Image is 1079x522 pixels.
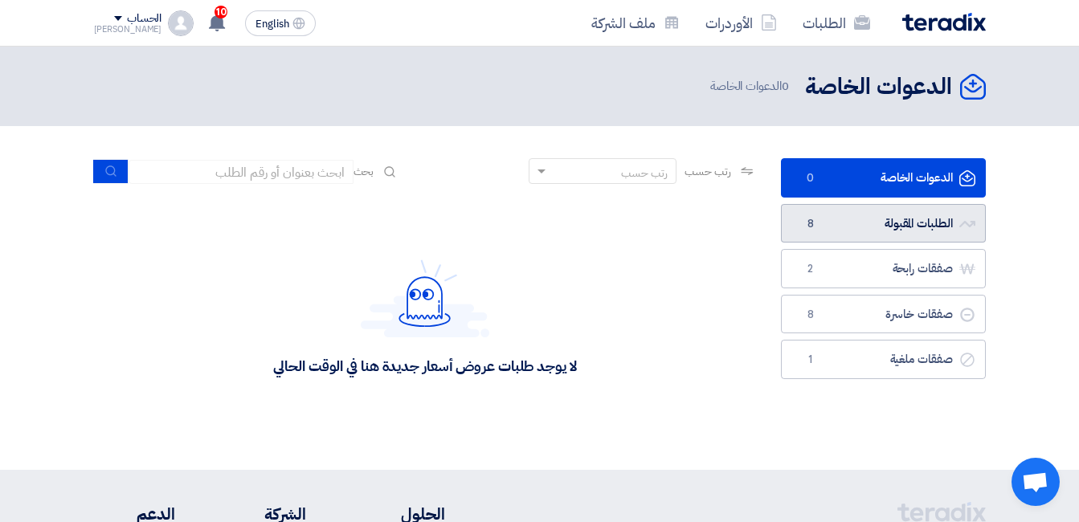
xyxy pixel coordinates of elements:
a: ملف الشركة [578,4,693,42]
div: الحساب [127,12,161,26]
span: English [255,18,289,30]
img: Teradix logo [902,13,986,31]
a: صفقات رابحة2 [781,249,986,288]
span: 0 [782,77,789,95]
img: Hello [361,259,489,337]
span: 0 [801,170,820,186]
a: الطلبات المقبولة8 [781,204,986,243]
span: 8 [801,307,820,323]
div: [PERSON_NAME] [94,25,162,34]
h2: الدعوات الخاصة [805,71,952,103]
input: ابحث بعنوان أو رقم الطلب [129,160,354,184]
span: رتب حسب [685,163,730,180]
span: 1 [801,352,820,368]
button: English [245,10,316,36]
span: بحث [354,163,374,180]
div: لا يوجد طلبات عروض أسعار جديدة هنا في الوقت الحالي [273,357,576,375]
span: الدعوات الخاصة [710,77,792,96]
span: 2 [801,261,820,277]
a: صفقات خاسرة8 [781,295,986,334]
a: صفقات ملغية1 [781,340,986,379]
a: الدعوات الخاصة0 [781,158,986,198]
a: الأوردرات [693,4,790,42]
img: profile_test.png [168,10,194,36]
div: Open chat [1012,458,1060,506]
a: الطلبات [790,4,883,42]
span: 8 [801,216,820,232]
span: 10 [215,6,227,18]
div: رتب حسب [621,165,668,181]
